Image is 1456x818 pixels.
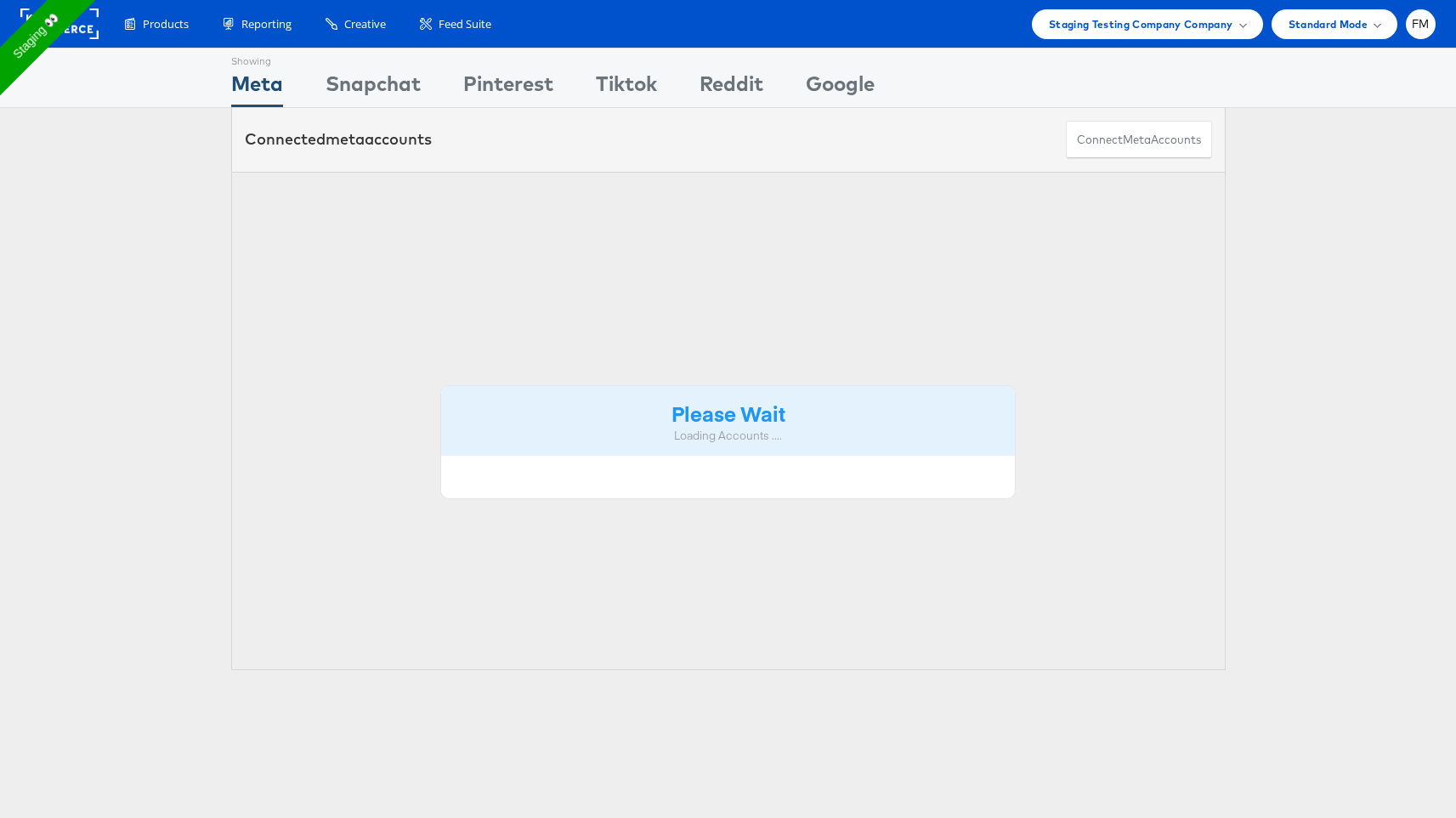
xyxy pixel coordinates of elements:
span: Staging Testing Company Company [1049,15,1233,33]
div: Google [806,69,875,107]
div: Loading Accounts .... [454,428,1003,444]
div: Showing [231,48,283,69]
div: Snapchat [326,69,421,107]
div: Reddit [700,69,763,107]
strong: Please Wait [671,399,785,427]
span: meta [1123,132,1151,148]
div: Meta [231,69,283,107]
span: Feed Suite [439,16,491,32]
span: meta [326,129,365,149]
span: Standard Mode [1289,15,1368,33]
div: Tiktok [596,69,657,107]
button: ConnectmetaAccounts [1066,121,1212,159]
span: FM [1412,19,1430,30]
span: Reporting [241,16,292,32]
div: Connected accounts [245,128,432,151]
div: Pinterest [463,69,553,107]
span: Products [143,16,189,32]
span: Creative [344,16,386,32]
